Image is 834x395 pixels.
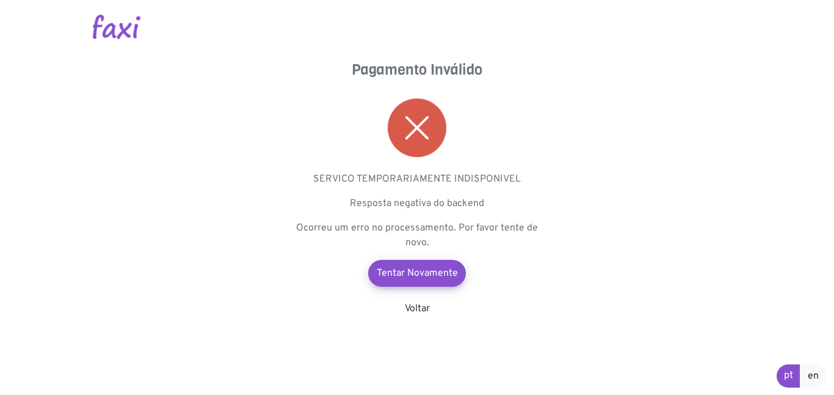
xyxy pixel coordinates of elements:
a: Tentar Novamente [368,260,466,287]
p: Resposta negativa do backend [295,196,539,211]
a: en [800,364,827,388]
p: SERVICO TEMPORARIAMENTE INDISPONIVEL [295,172,539,186]
p: Ocorreu um erro no processamento. Por favor tente de novo. [295,221,539,250]
a: Voltar [405,303,430,315]
img: error [388,98,446,157]
a: pt [777,364,800,388]
h4: Pagamento Inválido [295,61,539,79]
